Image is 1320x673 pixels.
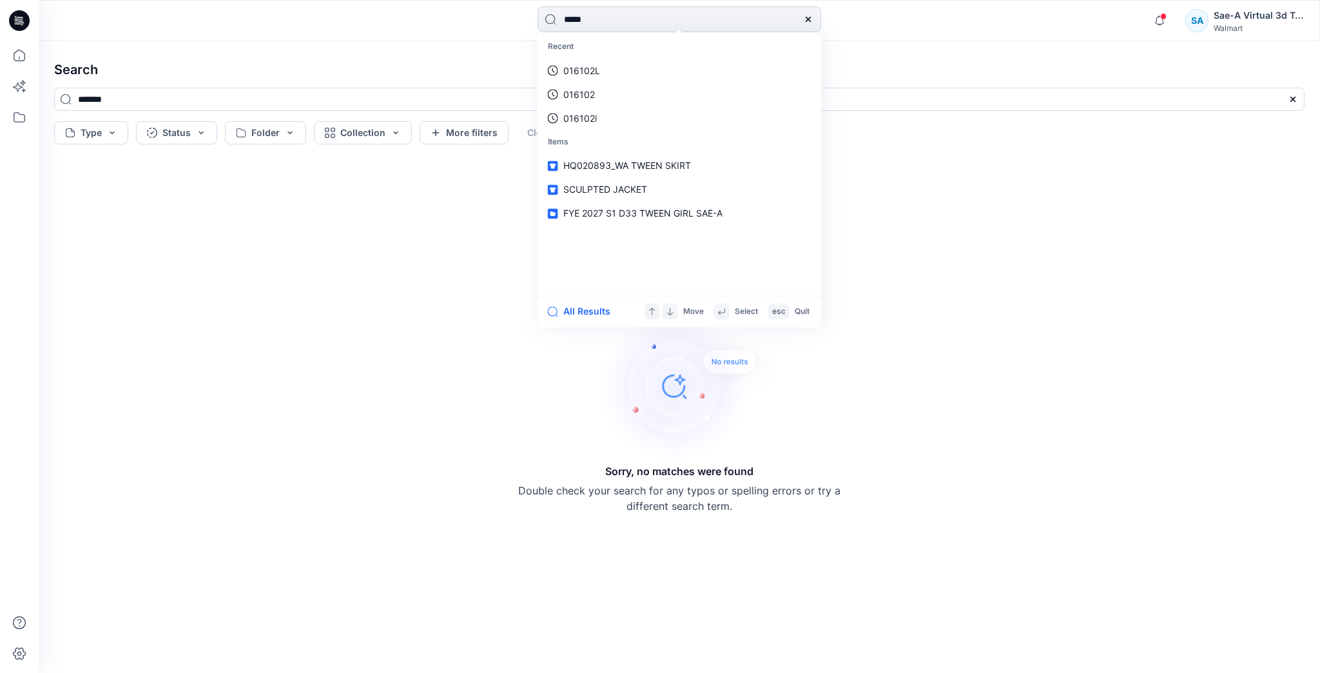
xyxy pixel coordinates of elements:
[605,463,753,479] h5: Sorry, no matches were found
[225,121,306,144] button: Folder
[314,121,412,144] button: Collection
[540,59,819,83] a: 016102L
[540,83,819,106] a: 016102
[518,483,840,514] p: Double check your search for any typos or spelling errors or try a different search term.
[1185,9,1208,32] div: SA
[1214,8,1304,23] div: Sae-A Virtual 3d Team
[540,178,819,202] a: SCULPTED JACKET
[136,121,217,144] button: Status
[540,202,819,226] a: FYE 2027 S1 D33 TWEEN GIRL SAE-A
[420,121,509,144] button: More filters
[540,106,819,130] a: 016102l
[1214,23,1304,33] div: Walmart
[540,35,819,59] p: Recent
[563,208,723,219] span: FYE 2027 S1 D33 TWEEN GIRL SAE-A
[540,130,819,154] p: Items
[795,305,810,318] p: Quit
[540,154,819,178] a: HQ020893_WA TWEEN SKIRT
[563,64,600,77] p: 016102L
[599,309,780,463] img: Sorry, no matches were found
[563,112,597,125] p: 016102l
[772,305,786,318] p: esc
[44,52,1315,88] h4: Search
[563,88,595,101] p: 016102
[735,305,758,318] p: Select
[548,304,619,319] button: All Results
[563,161,691,171] span: HQ020893_WA TWEEN SKIRT
[683,305,704,318] p: Move
[54,121,128,144] button: Type
[563,184,647,195] span: SCULPTED JACKET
